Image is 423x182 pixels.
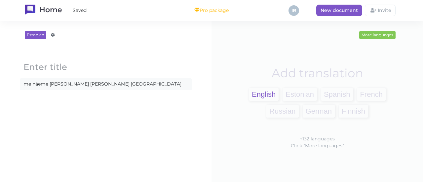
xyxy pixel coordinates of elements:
span: Russian [266,105,298,118]
span: Estonian [283,88,317,101]
div: Pro package [194,7,229,13]
a: Home [25,5,62,16]
span: Estonian [25,31,46,39]
a: New document [316,5,362,16]
p: +132 languages Click "More languages" [235,135,400,149]
span: German [303,105,335,118]
span: Invite [378,7,391,13]
span: Finnish [339,105,368,118]
span: Spanish [321,88,353,101]
span: Saved [73,7,87,14]
h1: Home [39,5,62,16]
span: New document [321,7,358,13]
span: English [249,88,279,101]
img: TranslateWise logo [25,5,35,15]
content: me näeme [PERSON_NAME] [PERSON_NAME] [GEOGRAPHIC_DATA] [20,79,191,90]
span: French [357,88,385,101]
div: Add translation [235,64,400,82]
div: IB [288,5,299,16]
div: More languages [359,31,396,39]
